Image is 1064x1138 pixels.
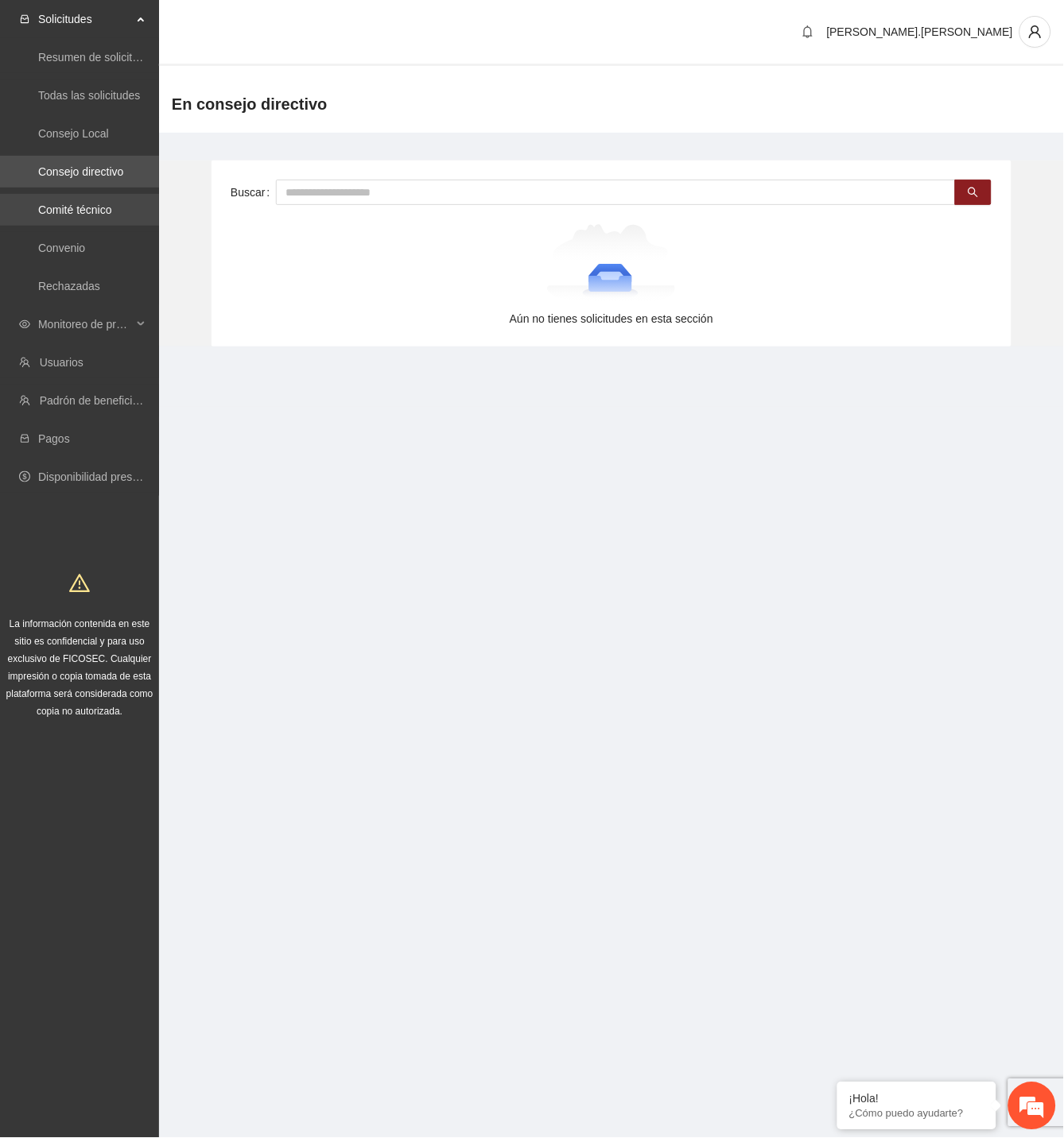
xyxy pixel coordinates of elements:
[38,51,217,64] a: Resumen de solicitudes por aprobar
[955,180,992,205] button: search
[849,1108,984,1120] p: ¿Cómo puedo ayudarte?
[827,25,1013,38] span: [PERSON_NAME].[PERSON_NAME]
[795,19,821,45] button: bell
[38,432,70,445] a: Pagos
[38,203,112,216] a: Comité técnico
[69,573,90,594] span: warning
[231,180,276,205] label: Buscar
[38,308,132,340] span: Monitoreo de proyectos
[83,81,267,102] div: Chatee con nosotros ahora
[38,3,132,35] span: Solicitudes
[19,319,30,330] span: eye
[261,8,299,46] div: Minimizar ventana de chat en vivo
[40,356,83,369] a: Usuarios
[38,280,100,292] a: Rechazadas
[237,310,986,327] div: Aún no tienes solicitudes en esta sección
[40,394,157,407] a: Padrón de beneficiarios
[38,127,109,140] a: Consejo Local
[38,165,123,178] a: Consejo directivo
[38,89,140,102] a: Todas las solicitudes
[849,1093,984,1105] div: ¡Hola!
[968,187,979,199] span: search
[92,212,219,373] span: Estamos en línea.
[796,25,820,38] span: bell
[172,91,328,117] span: En consejo directivo
[38,470,174,483] a: Disponibilidad presupuestal
[19,14,30,25] span: inbox
[8,434,303,490] textarea: Escriba su mensaje y pulse “Intro”
[38,242,85,254] a: Convenio
[1020,25,1050,39] span: user
[547,224,677,304] img: Aún no tienes solicitudes en esta sección
[1019,16,1051,48] button: user
[6,619,153,718] span: La información contenida en este sitio es confidencial y para uso exclusivo de FICOSEC. Cualquier...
